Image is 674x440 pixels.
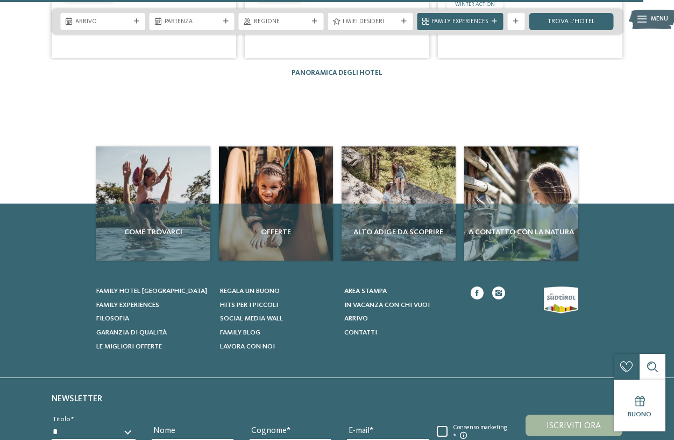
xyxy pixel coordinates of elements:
[96,328,210,338] a: Garanzia di qualità
[344,301,458,310] a: In vacanza con chi vuoi
[464,146,578,261] img: Hotel sulle piste da sci per bambini: divertimento senza confini
[628,411,651,418] span: Buono
[96,343,162,350] span: Le migliori offerte
[223,227,329,238] span: Offerte
[101,227,206,238] span: Come trovarci
[344,329,377,336] span: Contatti
[219,146,333,261] img: Hotel sulle piste da sci per bambini: divertimento senza confini
[432,18,488,26] span: Family Experiences
[96,342,210,352] a: Le migliori offerte
[469,227,574,238] span: A contatto con la natura
[342,146,456,261] a: Hotel sulle piste da sci per bambini: divertimento senza confini Alto Adige da scoprire
[220,288,280,295] span: Regala un buono
[75,18,130,26] span: Arrivo
[344,288,387,295] span: Area stampa
[464,146,578,261] a: Hotel sulle piste da sci per bambini: divertimento senza confini A contatto con la natura
[343,18,398,26] span: I miei desideri
[455,2,495,7] span: WINTER ACTION
[346,227,451,238] span: Alto Adige da scoprire
[344,287,458,296] a: Area stampa
[96,302,159,309] span: Family experiences
[344,315,368,322] span: Arrivo
[344,314,458,324] a: Arrivo
[342,146,456,261] img: Hotel sulle piste da sci per bambini: divertimento senza confini
[96,288,207,295] span: Family hotel [GEOGRAPHIC_DATA]
[220,342,334,352] a: Lavora con noi
[220,302,278,309] span: Hits per i piccoli
[344,302,430,309] span: In vacanza con chi vuoi
[254,18,309,26] span: Regione
[220,314,334,324] a: Social Media Wall
[220,343,275,350] span: Lavora con noi
[96,314,210,324] a: Filosofia
[96,301,210,310] a: Family experiences
[96,329,167,336] span: Garanzia di qualità
[547,422,601,430] span: Iscriviti ora
[96,146,210,261] a: Hotel sulle piste da sci per bambini: divertimento senza confini Come trovarci
[219,146,333,261] a: Hotel sulle piste da sci per bambini: divertimento senza confini Offerte
[220,328,334,338] a: Family Blog
[52,395,102,403] span: Newsletter
[220,315,283,322] span: Social Media Wall
[220,301,334,310] a: Hits per i piccoli
[529,13,614,30] a: trova l’hotel
[96,315,129,322] span: Filosofia
[165,18,219,26] span: Partenza
[292,69,382,76] a: Panoramica degli hotel
[220,287,334,296] a: Regala un buono
[96,287,210,296] a: Family hotel [GEOGRAPHIC_DATA]
[614,380,665,431] a: Buono
[344,328,458,338] a: Contatti
[96,146,210,261] img: Hotel sulle piste da sci per bambini: divertimento senza confini
[526,415,622,436] button: Iscriviti ora
[220,329,260,336] span: Family Blog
